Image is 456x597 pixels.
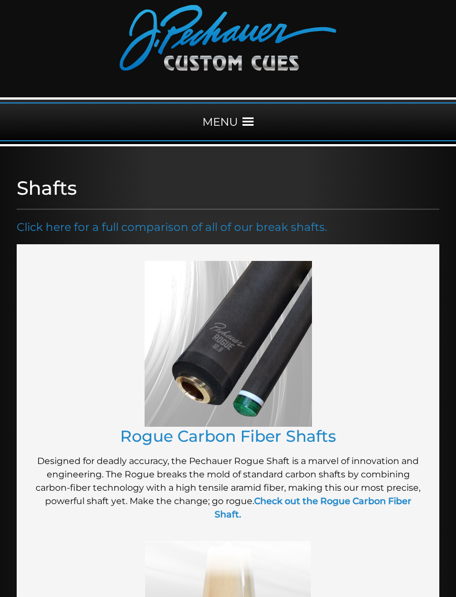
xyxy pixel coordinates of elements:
img: Pechauer Custom Cues [120,6,336,71]
a: Click here for a full comparison of all of our break shafts. [17,221,327,234]
p: Designed for deadly accuracy, the Pechauer Rogue Shaft is a marvel of innovation and engineering.... [33,455,423,522]
h1: Shafts [17,177,439,200]
a: Check out the Rogue Carbon Fiber Shaft. [215,496,412,520]
a: Rogue Carbon Fiber Shafts [120,427,336,446]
